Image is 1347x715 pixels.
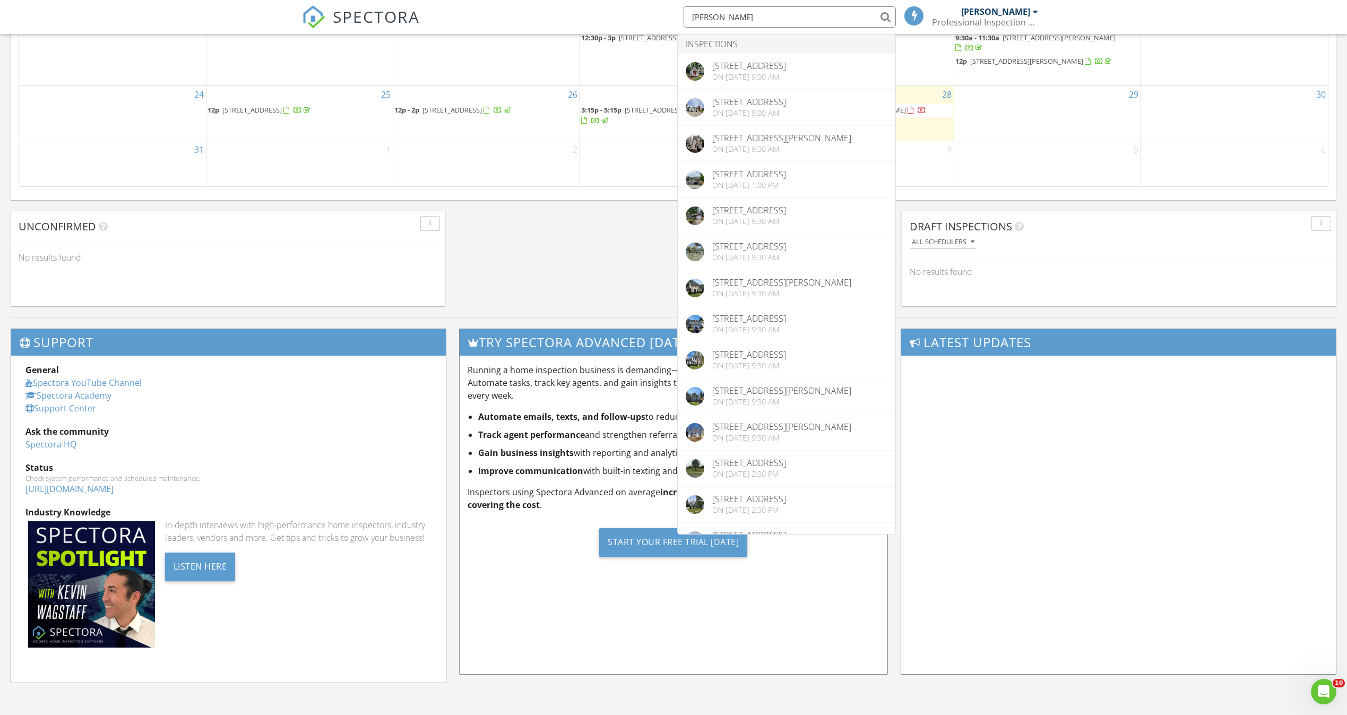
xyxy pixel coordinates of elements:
td: Go to August 30, 2025 [1141,86,1328,141]
a: Go to September 5, 2025 [1132,141,1141,158]
div: [STREET_ADDRESS][PERSON_NAME] [712,134,851,142]
span: [STREET_ADDRESS] [619,33,678,42]
span: 3:15p - 5:15p [581,105,621,115]
span: [STREET_ADDRESS][PERSON_NAME] [970,56,1083,66]
div: [STREET_ADDRESS][PERSON_NAME] [712,423,851,431]
h3: Latest Updates [901,329,1336,355]
a: 12:30p - 3p [STREET_ADDRESS] [581,33,709,42]
div: [STREET_ADDRESS] [712,170,786,178]
div: On [DATE] 2:30 pm [712,506,786,514]
td: Go to August 18, 2025 [206,13,393,86]
a: 9:30a - 11:30a [STREET_ADDRESS][PERSON_NAME] [955,33,1116,53]
div: On [DATE] 9:30 am [712,325,786,334]
img: cover.jpg [686,423,704,442]
div: Status [25,461,431,474]
img: cover.jpg [686,495,704,514]
td: Go to August 31, 2025 [19,141,206,186]
td: Go to August 17, 2025 [19,13,206,86]
img: The Best Home Inspection Software - Spectora [302,5,325,29]
td: Go to August 23, 2025 [1141,13,1328,86]
a: Go to August 26, 2025 [566,86,580,103]
span: 12p [208,105,219,115]
div: [STREET_ADDRESS] [712,314,786,323]
a: 3:15p - 5:15p [STREET_ADDRESS][PERSON_NAME] [581,104,765,127]
strong: Track agent performance [478,429,585,441]
td: Go to August 29, 2025 [954,86,1141,141]
span: 12:30p - 3p [581,33,616,42]
a: Go to August 24, 2025 [192,86,206,103]
div: [STREET_ADDRESS] [712,350,786,359]
div: Ask the community [25,425,431,438]
a: Go to September 6, 2025 [1319,141,1328,158]
a: Spectora Academy [25,390,111,401]
span: SPECTORA [333,5,420,28]
div: [STREET_ADDRESS] [712,495,786,503]
a: Go to August 30, 2025 [1314,86,1328,103]
div: On [DATE] 2:30 pm [712,470,786,478]
a: 2p - 4p [STREET_ADDRESS][PERSON_NAME] [769,105,926,115]
div: No results found [902,257,1336,286]
li: and strengthen referral relationships. [478,428,880,441]
td: Go to August 27, 2025 [580,86,767,141]
div: On [DATE] 9:30 am [712,253,786,262]
a: Go to September 2, 2025 [571,141,580,158]
div: [STREET_ADDRESS] [712,98,786,106]
a: Start Your Free Trial [DATE] [468,520,880,565]
div: On [DATE] 9:30 am [712,398,851,406]
td: Go to August 20, 2025 [580,13,767,86]
div: [STREET_ADDRESS] [712,242,786,251]
strong: Gain business insights [478,447,574,459]
div: [STREET_ADDRESS] [712,459,786,467]
a: Listen Here [165,559,236,571]
span: [STREET_ADDRESS][PERSON_NAME] [625,105,738,115]
a: Go to September 4, 2025 [945,141,954,158]
img: cover.jpg [686,98,704,117]
div: On [DATE] 9:30 am [712,361,786,370]
li: with reporting and analytics. [478,446,880,459]
div: On [DATE] 1:00 pm [712,181,786,189]
td: Go to September 3, 2025 [580,141,767,186]
img: cover.jpg [686,351,704,369]
span: [STREET_ADDRESS] [222,105,282,115]
img: cover.jpg [686,387,704,406]
a: Support Center [25,402,96,414]
button: All schedulers [910,235,977,249]
div: [PERSON_NAME] [961,6,1030,17]
div: [STREET_ADDRESS][PERSON_NAME] [712,386,851,395]
a: 3:15p - 5:15p [STREET_ADDRESS][PERSON_NAME] [581,105,738,125]
img: streetview [686,243,704,261]
div: [STREET_ADDRESS] [712,206,786,214]
li: Inspections [678,35,895,54]
input: Search everything... [684,6,896,28]
a: 12p [STREET_ADDRESS][PERSON_NAME] [955,55,1139,68]
a: 12p [STREET_ADDRESS] [208,105,312,115]
strong: Improve communication [478,465,583,477]
h3: Support [11,329,446,355]
div: On [DATE] 9:30 am [712,145,851,153]
a: Spectora YouTube Channel [25,377,142,389]
div: On [DATE] 9:00 am [712,73,786,81]
td: Go to August 25, 2025 [206,86,393,141]
td: Go to August 19, 2025 [393,13,580,86]
strong: Automate emails, texts, and follow-ups [478,411,645,423]
div: [STREET_ADDRESS] [712,531,786,539]
div: On [DATE] 9:30 am [712,434,851,442]
td: Go to August 26, 2025 [393,86,580,141]
a: 12p [STREET_ADDRESS][PERSON_NAME] [955,56,1113,66]
span: Unconfirmed [19,219,96,234]
td: Go to August 22, 2025 [954,13,1141,86]
span: 12p - 2p [394,105,419,115]
span: 12p [955,56,967,66]
div: On [DATE] 9:30 am [712,289,851,298]
div: All schedulers [912,238,974,246]
span: Draft Inspections [910,219,1012,234]
img: cover.jpg [686,279,704,297]
div: Listen Here [165,553,236,581]
img: cover.jpg [686,315,704,333]
a: Go to August 31, 2025 [192,141,206,158]
div: [STREET_ADDRESS][PERSON_NAME] [712,278,851,287]
span: 9:30a - 11:30a [955,33,999,42]
strong: increase their revenue by $600/month—more than covering the cost [468,486,875,511]
a: Spectora HQ [25,438,76,450]
img: cover.jpg [686,134,704,153]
